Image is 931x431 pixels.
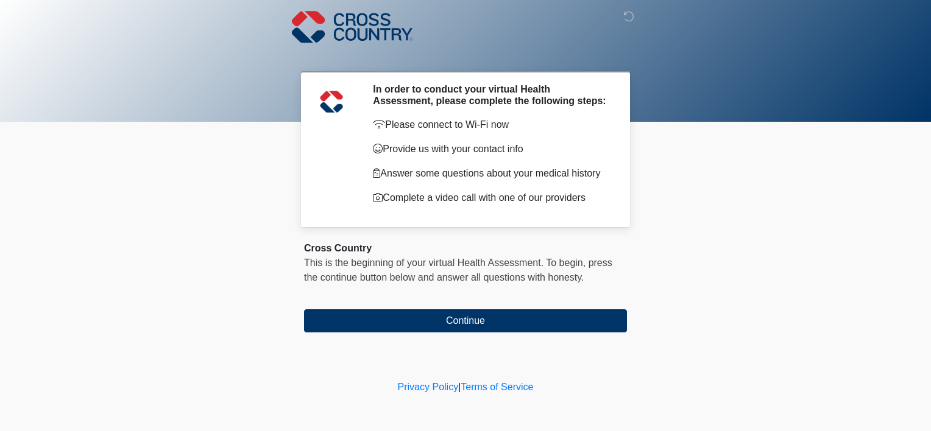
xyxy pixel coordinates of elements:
p: Please connect to Wi-Fi now [373,117,609,132]
a: | [458,382,461,392]
p: Complete a video call with one of our providers [373,191,609,205]
img: Agent Avatar [313,83,350,120]
a: Terms of Service [461,382,533,392]
h2: In order to conduct your virtual Health Assessment, please complete the following steps: [373,83,609,107]
img: Cross Country Logo [292,9,412,44]
p: Provide us with your contact info [373,142,609,156]
div: Cross Country [304,241,627,256]
span: This is the beginning of your virtual Health Assessment. ﻿﻿﻿﻿﻿﻿To begin, ﻿﻿﻿﻿﻿﻿﻿﻿﻿﻿﻿﻿﻿﻿﻿﻿﻿﻿press ... [304,258,612,282]
p: Answer some questions about your medical history [373,166,609,181]
a: Privacy Policy [398,382,459,392]
button: Continue [304,309,627,332]
h1: ‎ ‎ ‎ [295,44,636,66]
